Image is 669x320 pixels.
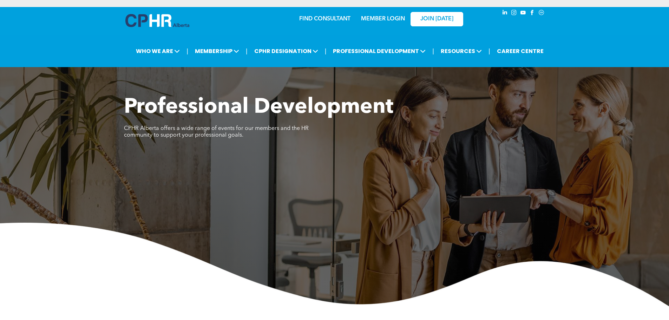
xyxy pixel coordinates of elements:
[411,12,463,26] a: JOIN [DATE]
[439,45,484,58] span: RESOURCES
[331,45,428,58] span: PROFESSIONAL DEVELOPMENT
[252,45,320,58] span: CPHR DESIGNATION
[124,126,309,138] span: CPHR Alberta offers a wide range of events for our members and the HR community to support your p...
[501,9,509,18] a: linkedin
[325,44,327,58] li: |
[510,9,518,18] a: instagram
[488,44,490,58] li: |
[186,44,188,58] li: |
[538,9,545,18] a: Social network
[193,45,241,58] span: MEMBERSHIP
[420,16,453,22] span: JOIN [DATE]
[361,16,405,22] a: MEMBER LOGIN
[246,44,248,58] li: |
[299,16,350,22] a: FIND CONSULTANT
[519,9,527,18] a: youtube
[125,14,189,27] img: A blue and white logo for cp alberta
[124,97,393,118] span: Professional Development
[432,44,434,58] li: |
[495,45,546,58] a: CAREER CENTRE
[529,9,536,18] a: facebook
[134,45,182,58] span: WHO WE ARE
